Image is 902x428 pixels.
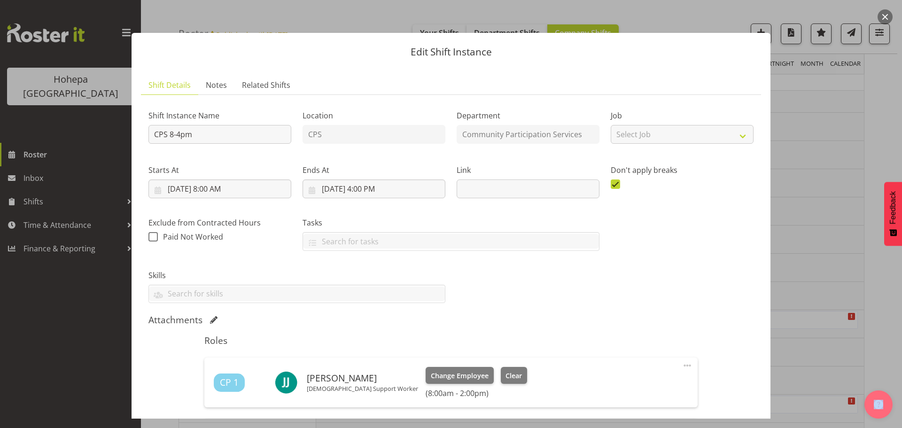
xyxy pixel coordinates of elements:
img: jakob-jakob11900.jpg [275,371,297,394]
label: Job [611,110,754,121]
label: Ends At [303,164,445,176]
label: Skills [148,270,445,281]
span: CP 1 [220,376,239,389]
button: Feedback - Show survey [884,182,902,246]
p: Edit Shift Instance [141,47,761,57]
h6: (8:00am - 2:00pm) [426,389,527,398]
p: [DEMOGRAPHIC_DATA] Support Worker [307,385,418,392]
input: Click to select... [148,179,291,198]
input: Shift Instance Name [148,125,291,144]
span: Related Shifts [242,79,290,91]
label: Starts At [148,164,291,176]
button: Change Employee [426,367,494,384]
span: Clear [505,371,522,381]
label: Tasks [303,217,599,228]
label: Link [457,164,599,176]
label: Don't apply breaks [611,164,754,176]
label: Shift Instance Name [148,110,291,121]
span: Change Employee [431,371,489,381]
h5: Attachments [148,314,202,326]
span: Paid Not Worked [163,232,223,242]
span: Notes [206,79,227,91]
input: Search for skills [149,287,445,301]
img: help-xxl-2.png [874,400,883,409]
span: Feedback [889,191,897,224]
button: Clear [501,367,528,384]
h5: Roles [204,335,697,346]
label: Department [457,110,599,121]
input: Click to select... [303,179,445,198]
input: Search for tasks [303,234,599,249]
span: Shift Details [148,79,191,91]
label: Exclude from Contracted Hours [148,217,291,228]
h6: [PERSON_NAME] [307,373,418,383]
label: Location [303,110,445,121]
